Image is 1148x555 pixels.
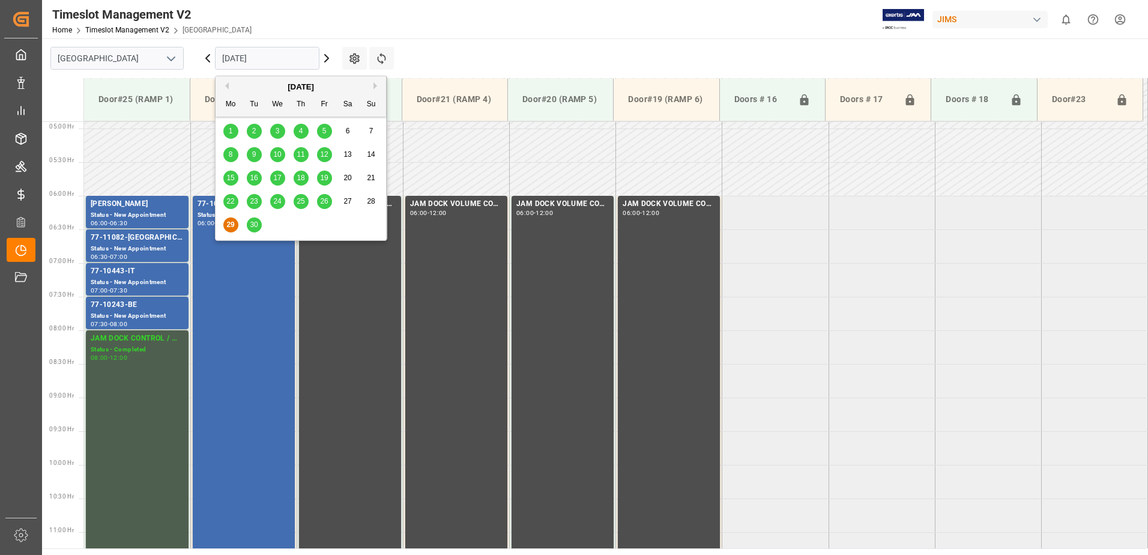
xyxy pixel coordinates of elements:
[49,123,74,130] span: 05:00 Hr
[110,220,127,226] div: 06:30
[91,232,184,244] div: 77-11082-[GEOGRAPHIC_DATA]
[623,88,709,111] div: Door#19 (RAMP 6)
[343,150,351,159] span: 13
[410,198,503,210] div: JAM DOCK VOLUME CONTROL
[317,171,332,186] div: Choose Friday, September 19th, 2025
[162,49,180,68] button: open menu
[223,124,238,139] div: Choose Monday, September 1st, 2025
[110,355,127,360] div: 12:00
[518,88,603,111] div: Door#20 (RAMP 5)
[932,11,1048,28] div: JIMS
[642,210,659,216] div: 12:00
[91,210,184,220] div: Status - New Appointment
[294,124,309,139] div: Choose Thursday, September 4th, 2025
[91,265,184,277] div: 77-10443-IT
[50,47,184,70] input: Type to search/select
[229,150,233,159] span: 8
[198,210,290,220] div: Status - New Appointment
[229,127,233,135] span: 1
[364,147,379,162] div: Choose Sunday, September 14th, 2025
[223,97,238,112] div: Mo
[623,198,715,210] div: JAM DOCK VOLUME CONTROL
[49,493,74,500] span: 10:30 Hr
[247,217,262,232] div: Choose Tuesday, September 30th, 2025
[247,171,262,186] div: Choose Tuesday, September 16th, 2025
[516,198,609,210] div: JAM DOCK VOLUME CONTROL
[299,127,303,135] span: 4
[883,9,924,30] img: Exertis%20JAM%20-%20Email%20Logo.jpg_1722504956.jpg
[364,194,379,209] div: Choose Sunday, September 28th, 2025
[270,147,285,162] div: Choose Wednesday, September 10th, 2025
[198,198,290,210] div: 77-10022-CN
[367,174,375,182] span: 21
[247,124,262,139] div: Choose Tuesday, September 2nd, 2025
[317,124,332,139] div: Choose Friday, September 5th, 2025
[1053,6,1080,33] button: show 0 new notifications
[429,210,447,216] div: 12:00
[250,220,258,229] span: 30
[294,194,309,209] div: Choose Thursday, September 25th, 2025
[223,194,238,209] div: Choose Monday, September 22nd, 2025
[91,345,184,355] div: Status - Completed
[49,157,74,163] span: 05:30 Hr
[49,459,74,466] span: 10:00 Hr
[250,174,258,182] span: 16
[320,197,328,205] span: 26
[534,210,536,216] div: -
[49,258,74,264] span: 07:00 Hr
[340,124,355,139] div: Choose Saturday, September 6th, 2025
[49,392,74,399] span: 09:00 Hr
[320,174,328,182] span: 19
[364,124,379,139] div: Choose Sunday, September 7th, 2025
[52,5,252,23] div: Timeslot Management V2
[270,97,285,112] div: We
[1047,88,1111,111] div: Door#23
[49,527,74,533] span: 11:00 Hr
[108,321,110,327] div: -
[294,147,309,162] div: Choose Thursday, September 11th, 2025
[410,210,427,216] div: 06:00
[297,197,304,205] span: 25
[373,82,381,89] button: Next Month
[200,88,286,111] div: Door#24 (RAMP 2)
[536,210,553,216] div: 12:00
[364,97,379,112] div: Su
[273,150,281,159] span: 10
[219,120,383,237] div: month 2025-09
[108,254,110,259] div: -
[297,174,304,182] span: 18
[49,224,74,231] span: 06:30 Hr
[91,198,184,210] div: [PERSON_NAME]
[317,147,332,162] div: Choose Friday, September 12th, 2025
[932,8,1053,31] button: JIMS
[52,26,72,34] a: Home
[516,210,534,216] div: 06:00
[91,333,184,345] div: JAM DOCK CONTROL / MONTH END
[250,197,258,205] span: 23
[91,299,184,311] div: 77-10243-BE
[94,88,180,111] div: Door#25 (RAMP 1)
[941,88,1005,111] div: Doors # 18
[226,174,234,182] span: 15
[91,277,184,288] div: Status - New Appointment
[223,147,238,162] div: Choose Monday, September 8th, 2025
[215,47,319,70] input: DD.MM.YYYY
[317,97,332,112] div: Fr
[49,359,74,365] span: 08:30 Hr
[49,325,74,332] span: 08:00 Hr
[85,26,169,34] a: Timeslot Management V2
[49,190,74,197] span: 06:00 Hr
[340,97,355,112] div: Sa
[226,197,234,205] span: 22
[108,355,110,360] div: -
[222,82,229,89] button: Previous Month
[91,321,108,327] div: 07:30
[91,254,108,259] div: 06:30
[623,210,640,216] div: 06:00
[343,174,351,182] span: 20
[226,220,234,229] span: 29
[346,127,350,135] span: 6
[427,210,429,216] div: -
[367,197,375,205] span: 28
[252,150,256,159] span: 9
